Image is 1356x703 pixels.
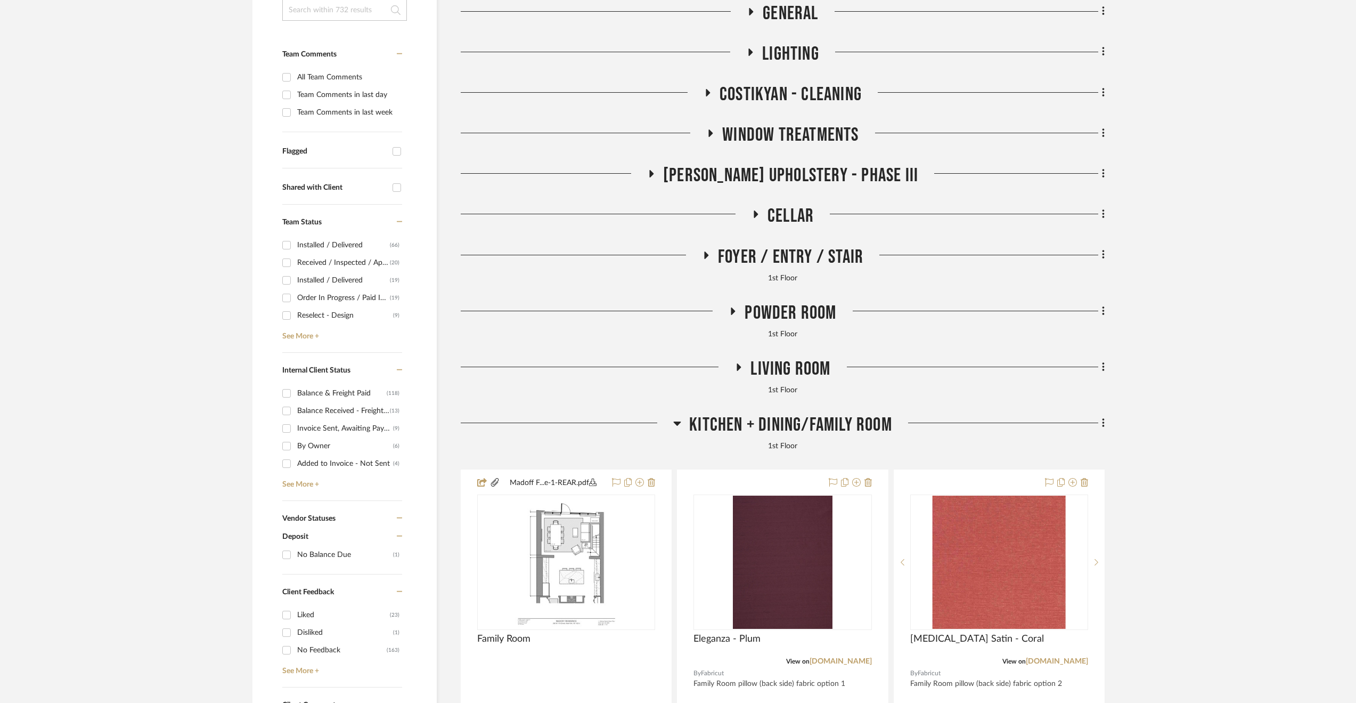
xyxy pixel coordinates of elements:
div: Flagged [282,147,387,156]
span: Lighting [762,43,819,66]
div: Invoice Sent, Awaiting Payment [297,420,393,437]
div: Disliked [297,624,393,641]
div: (23) [390,607,399,624]
div: 1st Floor [461,273,1105,285]
div: 1st Floor [461,441,1105,452]
div: (9) [393,307,399,324]
div: Team Comments in last day [297,86,399,103]
div: (4) [393,455,399,472]
div: (163) [387,642,399,659]
span: Fabricut [701,668,724,678]
div: (1) [393,624,399,641]
div: Installed / Delivered [297,237,390,254]
div: No Balance Due [297,546,393,563]
div: No Feedback [297,642,387,659]
span: [MEDICAL_DATA] Satin - Coral [910,633,1044,645]
span: Deposit [282,533,308,540]
span: Team Comments [282,51,337,58]
div: Reselect - Design [297,307,393,324]
div: (19) [390,289,399,306]
span: [PERSON_NAME] Upholstery - Phase III [663,164,918,187]
span: Costikyan - Cleaning [720,83,862,106]
span: Living Room [750,358,830,381]
div: Order In Progress / Paid In Full w/ Freight, No Balance due [297,289,390,306]
div: All Team Comments [297,69,399,86]
a: See More + [280,472,402,489]
div: (118) [387,385,399,402]
span: Eleganza - Plum [693,633,761,645]
div: 1st Floor [461,329,1105,341]
div: 0 [911,495,1088,629]
a: See More + [280,324,402,341]
div: By Owner [297,438,393,455]
div: (9) [393,420,399,437]
div: 1st Floor [461,385,1105,397]
span: View on [1002,658,1026,665]
span: By [910,668,918,678]
div: Liked [297,607,390,624]
span: View on [786,658,810,665]
span: Family Room [477,633,530,645]
div: Shared with Client [282,183,387,192]
a: [DOMAIN_NAME] [1026,658,1088,665]
div: Installed / Delivered [297,272,390,289]
span: Fabricut [918,668,941,678]
div: (6) [393,438,399,455]
div: (13) [390,402,399,419]
div: Added to Invoice - Not Sent [297,455,393,472]
span: Internal Client Status [282,367,350,374]
img: Family Room [515,496,618,629]
div: (1) [393,546,399,563]
div: Balance & Freight Paid [297,385,387,402]
div: Balance Received - Freight Due [297,402,390,419]
span: Client Feedback [282,588,334,596]
a: See More + [280,659,402,676]
span: General [763,2,818,25]
span: Vendor Statuses [282,515,336,522]
span: By [693,668,701,678]
div: 0 [694,495,871,629]
span: Cellar [767,205,814,228]
span: Powder Room [745,302,836,325]
img: Muse Satin - Coral [933,496,1066,629]
div: Received / Inspected / Approved [297,254,390,271]
div: Team Comments in last week [297,104,399,121]
span: Kitchen + Dining/Family Room [689,414,892,437]
div: (19) [390,272,399,289]
div: (20) [390,254,399,271]
img: Eleganza - Plum [733,496,833,629]
a: [DOMAIN_NAME] [810,658,872,665]
button: Madoff F...e-1-REAR.pdf [500,476,606,489]
span: Team Status [282,219,322,226]
span: Window Treatments [722,124,859,147]
div: (66) [390,237,399,254]
span: Foyer / Entry / Stair [718,246,863,269]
